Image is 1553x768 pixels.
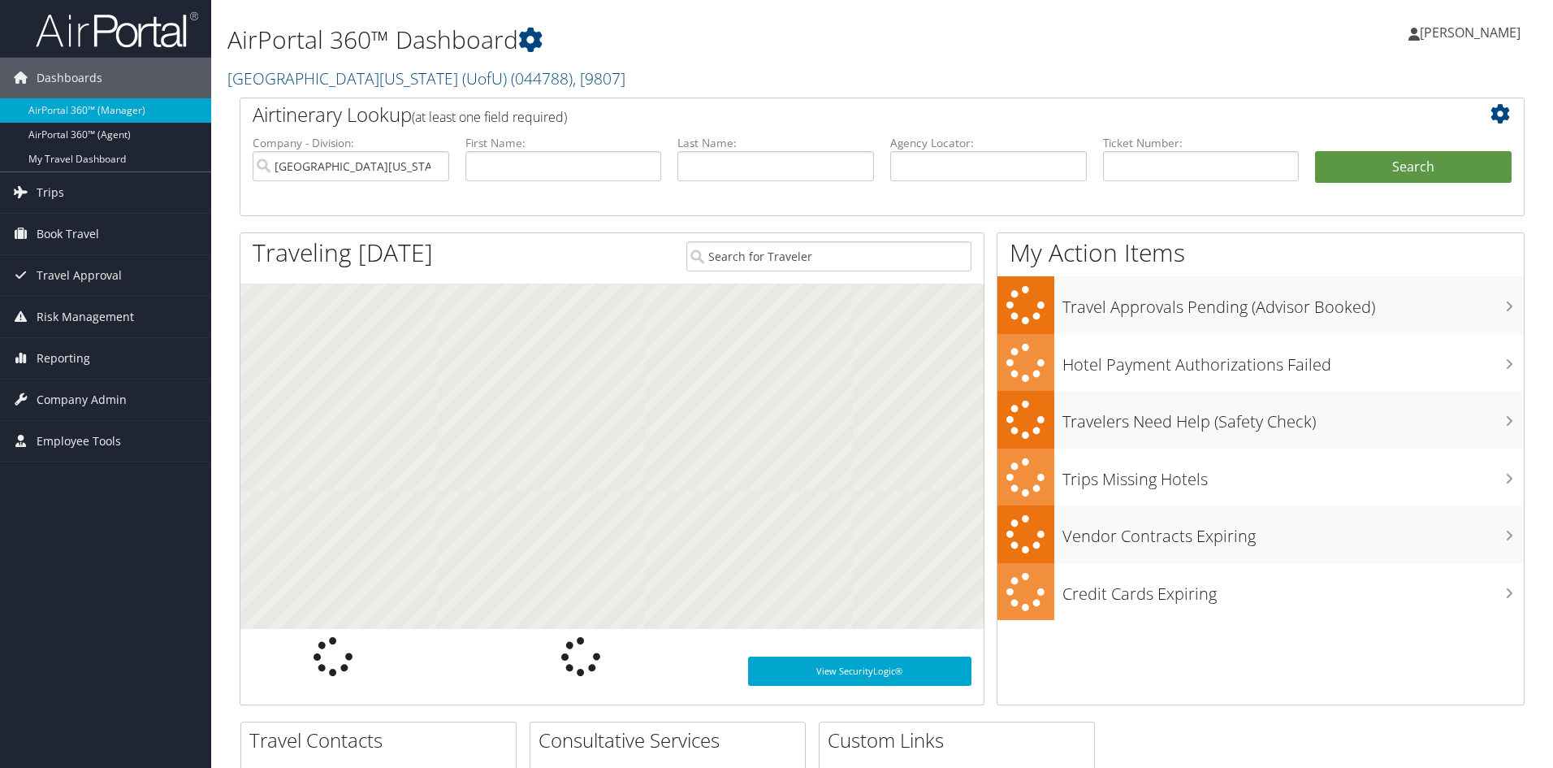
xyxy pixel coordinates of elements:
a: Trips Missing Hotels [997,449,1524,506]
a: [PERSON_NAME] [1408,8,1537,57]
a: Credit Cards Expiring [997,563,1524,621]
span: Risk Management [37,297,134,337]
span: Travel Approval [37,255,122,296]
a: [GEOGRAPHIC_DATA][US_STATE] (UofU) [227,67,625,89]
h2: Airtinerary Lookup [253,101,1404,128]
span: Reporting [37,338,90,379]
span: (at least one field required) [412,108,567,126]
h3: Travelers Need Help (Safety Check) [1062,402,1524,433]
h2: Consultative Services [539,727,805,754]
span: Trips [37,172,64,213]
h3: Credit Cards Expiring [1062,575,1524,605]
h1: My Action Items [997,236,1524,270]
span: Book Travel [37,214,99,254]
span: , [ 9807 ] [573,67,625,89]
label: Agency Locator: [890,135,1087,151]
h3: Trips Missing Hotels [1062,460,1524,491]
h1: Traveling [DATE] [253,236,433,270]
h2: Travel Contacts [249,727,516,754]
h3: Vendor Contracts Expiring [1062,517,1524,548]
h1: AirPortal 360™ Dashboard [227,23,1101,57]
button: Search [1315,151,1512,184]
a: Hotel Payment Authorizations Failed [997,334,1524,392]
label: First Name: [465,135,662,151]
span: [PERSON_NAME] [1420,24,1521,41]
h2: Custom Links [828,727,1094,754]
span: Employee Tools [37,421,121,462]
span: Company Admin [37,380,127,420]
span: ( 044788 ) [511,67,573,89]
input: Search for Traveler [686,241,971,271]
a: Vendor Contracts Expiring [997,505,1524,563]
h3: Travel Approvals Pending (Advisor Booked) [1062,288,1524,319]
label: Ticket Number: [1103,135,1300,151]
label: Company - Division: [253,135,449,151]
a: Travelers Need Help (Safety Check) [997,391,1524,449]
label: Last Name: [677,135,874,151]
a: View SecurityLogic® [748,657,971,686]
h3: Hotel Payment Authorizations Failed [1062,345,1524,376]
span: Dashboards [37,58,102,98]
a: Travel Approvals Pending (Advisor Booked) [997,276,1524,334]
img: airportal-logo.png [36,11,198,49]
